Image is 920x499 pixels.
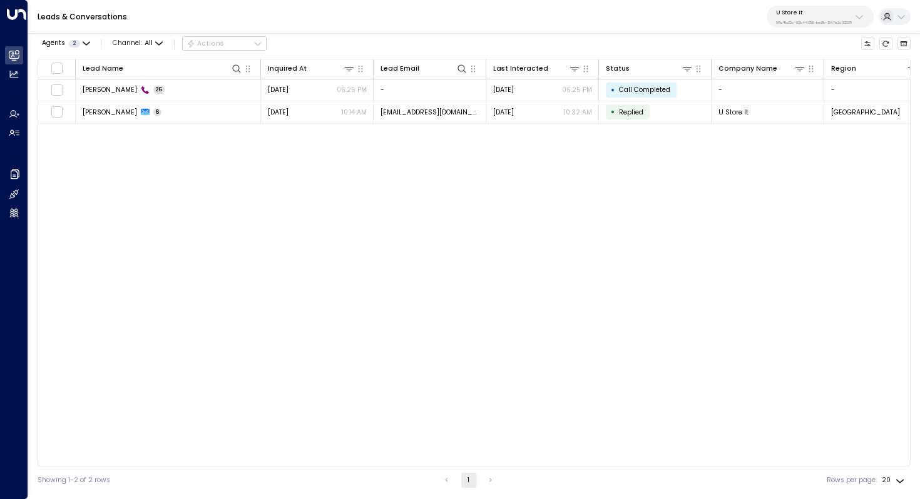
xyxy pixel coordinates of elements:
[182,36,267,51] div: Button group with a nested menu
[381,63,468,74] div: Lead Email
[611,104,615,120] div: •
[153,108,162,116] span: 6
[182,36,267,51] button: Actions
[619,85,670,94] span: Call Completed
[109,37,166,50] button: Channel:All
[337,85,367,94] p: 06:25 PM
[606,63,630,74] div: Status
[882,473,907,488] div: 20
[861,37,875,51] button: Customize
[381,108,479,117] span: mmcgrath@ustoreit.ie
[718,63,777,74] div: Company Name
[493,108,514,117] span: Yesterday
[461,473,476,488] button: page 1
[51,84,63,96] span: Toggle select row
[831,63,919,74] div: Region
[776,20,852,25] p: 58c4b32c-92b1-4356-be9b-1247e2c02228
[718,63,806,74] div: Company Name
[268,85,289,94] span: Yesterday
[51,106,63,118] span: Toggle select row
[42,40,65,47] span: Agents
[38,37,93,50] button: Agents2
[611,82,615,98] div: •
[827,475,877,485] label: Rows per page:
[831,63,856,74] div: Region
[83,85,137,94] span: Tarek Nors
[342,108,367,117] p: 10:14 AM
[268,63,355,74] div: Inquired At
[767,6,874,28] button: U Store It58c4b32c-92b1-4356-be9b-1247e2c02228
[776,9,852,16] p: U Store It
[268,108,289,117] span: Yesterday
[493,63,548,74] div: Last Interacted
[374,79,486,101] td: -
[493,85,514,94] span: Yesterday
[606,63,693,74] div: Status
[712,79,824,101] td: -
[493,63,581,74] div: Last Interacted
[187,39,225,48] div: Actions
[564,108,592,117] p: 10:32 AM
[51,62,63,74] span: Toggle select all
[562,85,592,94] p: 06:25 PM
[879,37,893,51] span: Refresh
[831,108,900,117] span: Belfast
[439,473,499,488] nav: pagination navigation
[619,108,643,117] span: Replied
[268,63,307,74] div: Inquired At
[69,40,80,48] span: 2
[897,37,911,51] button: Archived Leads
[145,39,153,47] span: All
[109,37,166,50] span: Channel:
[83,63,243,74] div: Lead Name
[38,475,110,485] div: Showing 1-2 of 2 rows
[153,86,165,94] span: 26
[83,63,123,74] div: Lead Name
[38,11,127,22] a: Leads & Conversations
[83,108,137,117] span: Mariea McGrath
[381,63,419,74] div: Lead Email
[718,108,749,117] span: U Store It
